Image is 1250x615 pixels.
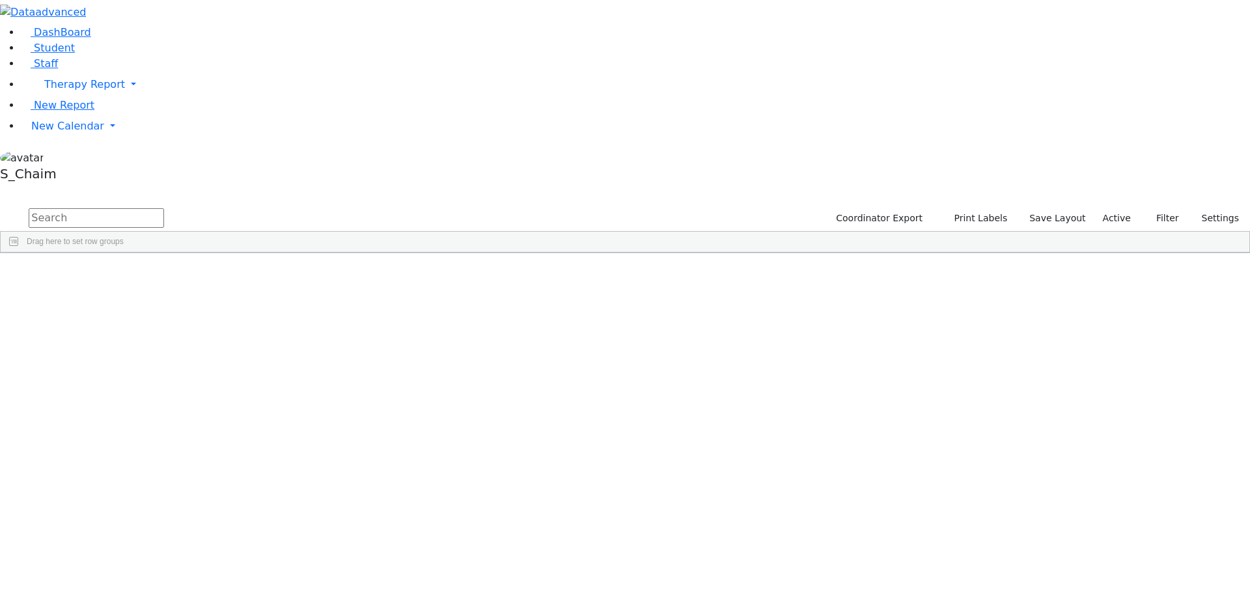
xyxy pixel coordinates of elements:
span: Therapy Report [44,78,125,90]
button: Settings [1185,208,1245,228]
span: Staff [34,57,58,70]
button: Coordinator Export [827,208,928,228]
span: DashBoard [34,26,91,38]
a: New Report [21,99,94,111]
span: Student [34,42,75,54]
span: New Calendar [31,120,104,132]
a: DashBoard [21,26,91,38]
button: Save Layout [1023,208,1091,228]
a: New Calendar [21,113,1250,139]
a: Therapy Report [21,72,1250,98]
span: New Report [34,99,94,111]
button: Print Labels [939,208,1013,228]
span: Drag here to set row groups [27,237,124,246]
label: Active [1097,208,1137,228]
a: Staff [21,57,58,70]
button: Filter [1139,208,1185,228]
a: Student [21,42,75,54]
input: Search [29,208,164,228]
